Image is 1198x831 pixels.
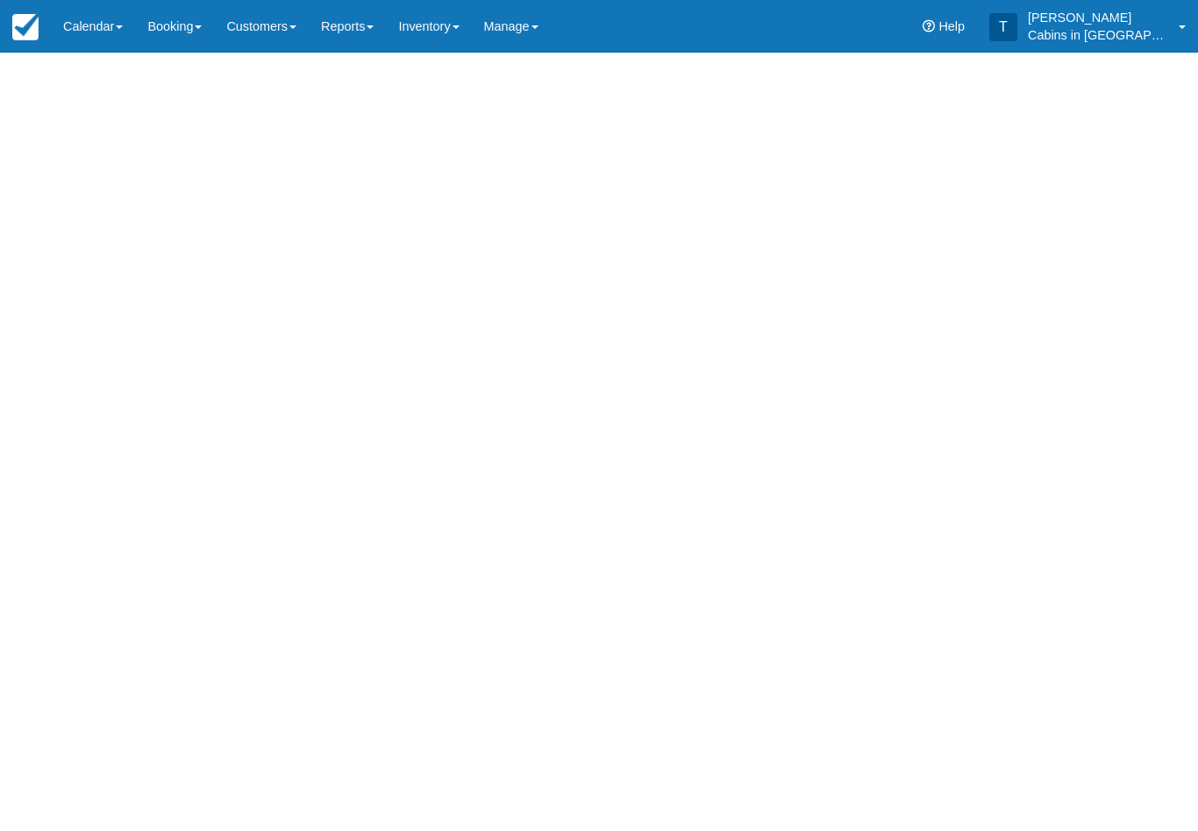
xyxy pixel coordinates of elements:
[12,14,39,40] img: checkfront-main-nav-mini-logo.png
[989,13,1017,41] div: T
[938,19,965,33] span: Help
[1028,26,1168,44] p: Cabins in [GEOGRAPHIC_DATA]
[1028,9,1168,26] p: [PERSON_NAME]
[923,20,935,32] i: Help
